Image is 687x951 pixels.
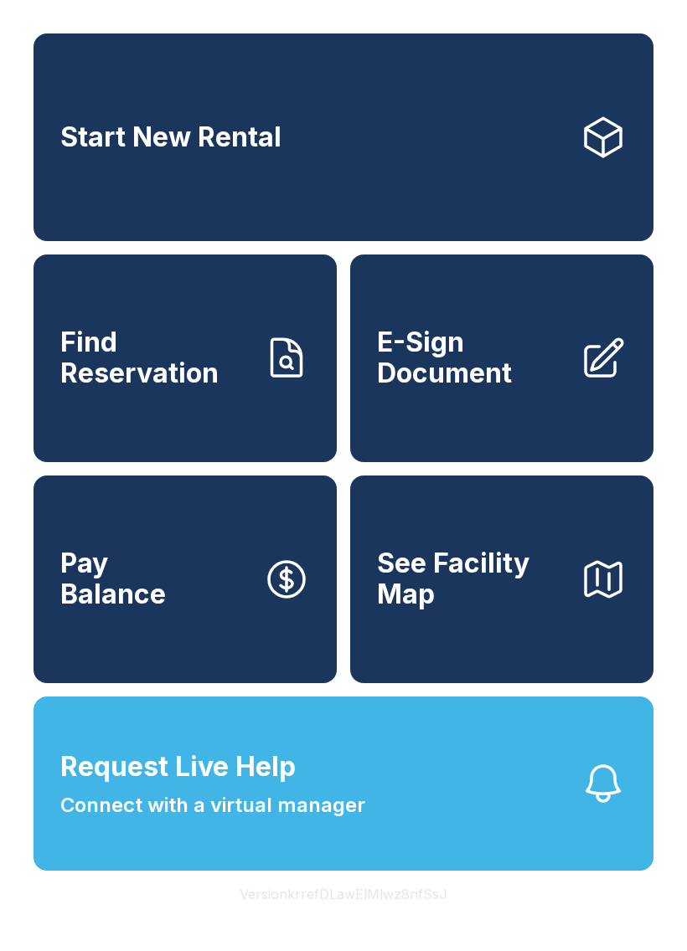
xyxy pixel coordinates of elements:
span: Pay Balance [60,548,166,609]
span: See Facility Map [377,548,566,609]
span: Connect with a virtual manager [60,790,365,820]
a: Start New Rental [34,33,653,241]
a: Find Reservation [34,254,337,462]
button: Request Live HelpConnect with a virtual manager [34,697,653,871]
a: E-Sign Document [350,254,653,462]
button: VersionkrrefDLawElMlwz8nfSsJ [226,871,461,918]
span: Request Live Help [60,747,296,787]
span: E-Sign Document [377,327,566,388]
span: Start New Rental [60,122,282,153]
button: See Facility Map [350,475,653,683]
span: Find Reservation [60,327,250,388]
button: PayBalance [34,475,337,683]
